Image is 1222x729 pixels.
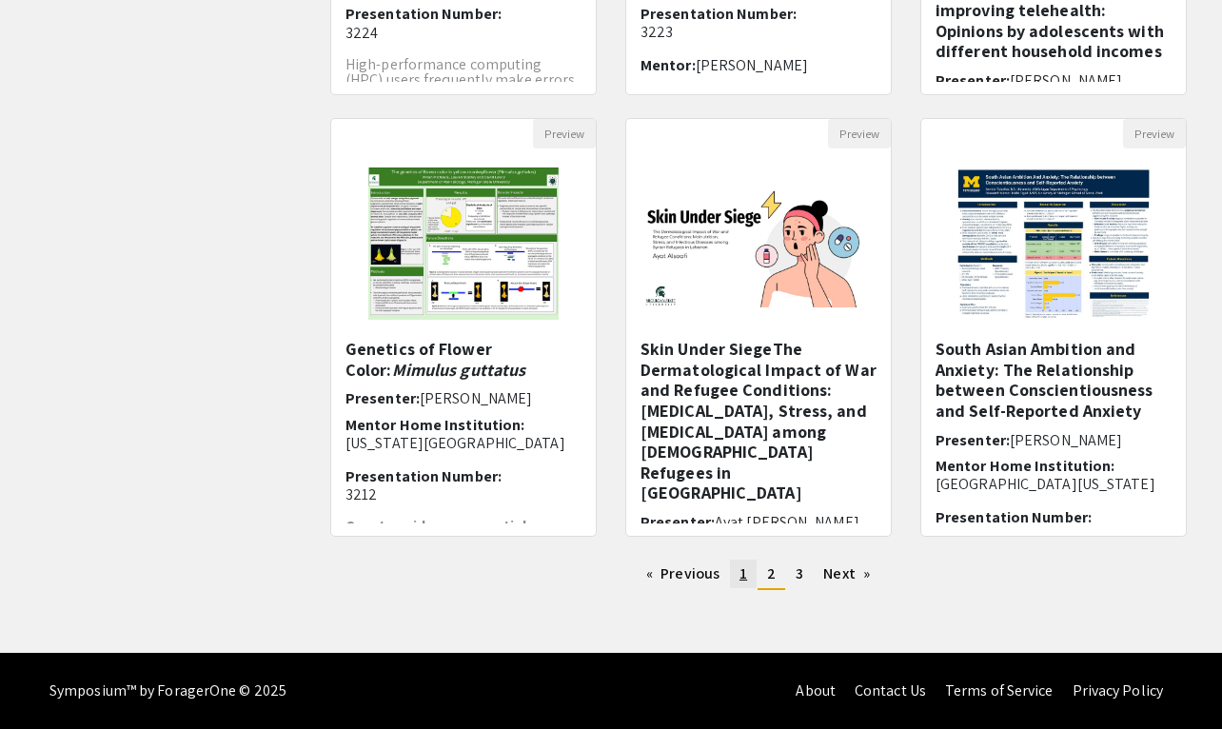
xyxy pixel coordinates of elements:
[641,4,797,24] span: Presentation Number:
[345,4,502,24] span: Presentation Number:
[641,513,877,531] h6: Presenter:
[420,388,532,408] span: [PERSON_NAME]
[533,119,596,148] button: Preview
[739,563,747,583] span: 1
[641,339,877,503] h5: Skin Under SiegeThe Dermatological Impact of War and Refugee Conditions: [MEDICAL_DATA], Stress, ...
[936,507,1092,527] span: Presentation Number:
[345,57,581,118] p: High-performance computing (HPC) users frequently make errors when writing batch job submission s...
[696,55,808,75] span: [PERSON_NAME]
[392,359,526,381] em: Mimulus guttatus
[345,339,581,380] h5: Genetics of Flower Color:
[345,485,581,503] p: 3212
[1010,430,1122,450] span: [PERSON_NAME]
[855,680,926,700] a: Contact Us
[625,118,892,537] div: Open Presentation <p><strong style="background-color: transparent; color: rgb(0, 0, 0);">Skin Und...
[933,148,1173,339] img: <p><br></p><p>South Asian Ambition and Anxiety:&nbsp;</p><p>The Relationship between Conscientiou...
[1010,70,1122,90] span: [PERSON_NAME]
[345,516,579,581] strong: Carotenoids are essential pigment compounds synthesized by plants, algae, and cyanobacteri...
[345,434,581,452] p: [US_STATE][GEOGRAPHIC_DATA]
[767,563,776,583] span: 2
[345,24,581,42] p: 3224
[330,560,1187,590] ul: Pagination
[641,55,696,75] span: Mentor:
[828,119,891,148] button: Preview
[641,23,877,41] p: 3223
[637,560,729,588] a: Previous page
[796,563,803,583] span: 3
[945,680,1054,700] a: Terms of Service
[345,389,581,407] h6: Presenter:
[715,512,859,532] span: Ayat [PERSON_NAME]
[349,148,578,339] img: <p>Genetics of Flower Color: <em>Mimulus guttatus</em></p>
[936,475,1172,493] p: [GEOGRAPHIC_DATA][US_STATE]
[920,118,1187,537] div: Open Presentation <p><br></p><p>South Asian Ambition and Anxiety:&nbsp;</p><p>The Relationship be...
[936,456,1114,476] span: Mentor Home Institution:
[936,339,1172,421] h5: South Asian Ambition and Anxiety: The Relationship between Conscientiousness and Self-Reported An...
[626,161,891,326] img: <p><strong style="background-color: transparent; color: rgb(0, 0, 0);">Skin Under Siege</strong><...
[1123,119,1186,148] button: Preview
[345,415,524,435] span: Mentor Home Institution:
[14,643,81,715] iframe: Chat
[49,653,286,729] div: Symposium™ by ForagerOne © 2025
[814,560,879,588] a: Next page
[345,466,502,486] span: Presentation Number:
[796,680,836,700] a: About
[330,118,597,537] div: Open Presentation <p>Genetics of Flower Color: <em>Mimulus guttatus</em></p>
[936,431,1172,449] h6: Presenter:
[936,71,1172,89] h6: Presenter:
[1073,680,1163,700] a: Privacy Policy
